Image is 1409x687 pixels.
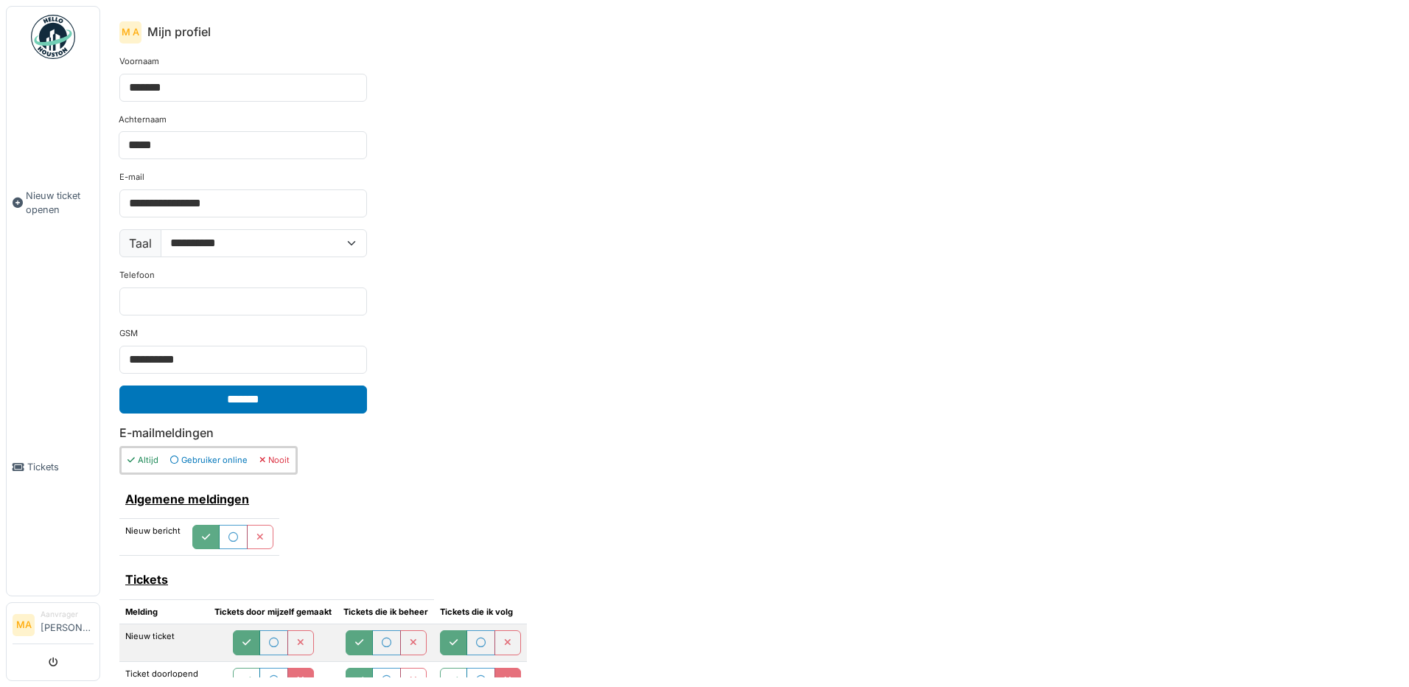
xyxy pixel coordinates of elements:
a: Nieuw ticket openen [7,67,99,338]
div: M A [119,21,141,43]
div: Aanvrager [41,609,94,620]
a: MA Aanvrager[PERSON_NAME] [13,609,94,644]
span: Tickets [27,460,94,474]
h6: E-mailmeldingen [119,426,1390,440]
h6: Mijn profiel [147,25,211,39]
span: Nieuw ticket openen [26,189,94,217]
label: Achternaam [119,114,167,126]
label: E-mail [119,171,144,184]
td: Nieuw ticket [119,624,209,661]
div: Altijd [127,454,158,467]
h6: Algemene meldingen [125,492,273,506]
li: MA [13,614,35,636]
h6: Tickets [125,573,428,587]
img: Badge_color-CXgf-gQk.svg [31,15,75,59]
label: Voornaam [119,55,159,68]
label: Nieuw bericht [125,525,181,537]
th: Tickets door mijzelf gemaakt [209,599,338,624]
th: Melding [119,599,209,624]
div: Gebruiker online [170,454,248,467]
label: GSM [119,327,138,340]
th: Tickets die ik volg [434,599,527,624]
a: Tickets [7,338,99,596]
label: Telefoon [119,269,155,282]
li: [PERSON_NAME] [41,609,94,641]
div: Nooit [259,454,290,467]
th: Tickets die ik beheer [338,599,434,624]
label: Taal [119,229,161,257]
